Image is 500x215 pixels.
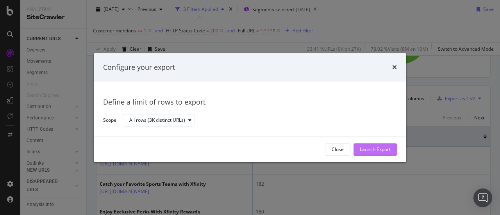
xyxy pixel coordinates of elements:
[360,146,391,153] div: Launch Export
[123,114,195,127] button: All rows (3K distinct URLs)
[354,143,397,156] button: Launch Export
[129,118,185,123] div: All rows (3K distinct URLs)
[103,117,116,125] label: Scope
[103,98,397,108] div: Define a limit of rows to export
[473,188,492,207] div: Open Intercom Messenger
[392,62,397,73] div: times
[103,62,175,73] div: Configure your export
[94,53,406,162] div: modal
[325,143,350,156] button: Close
[332,146,344,153] div: Close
